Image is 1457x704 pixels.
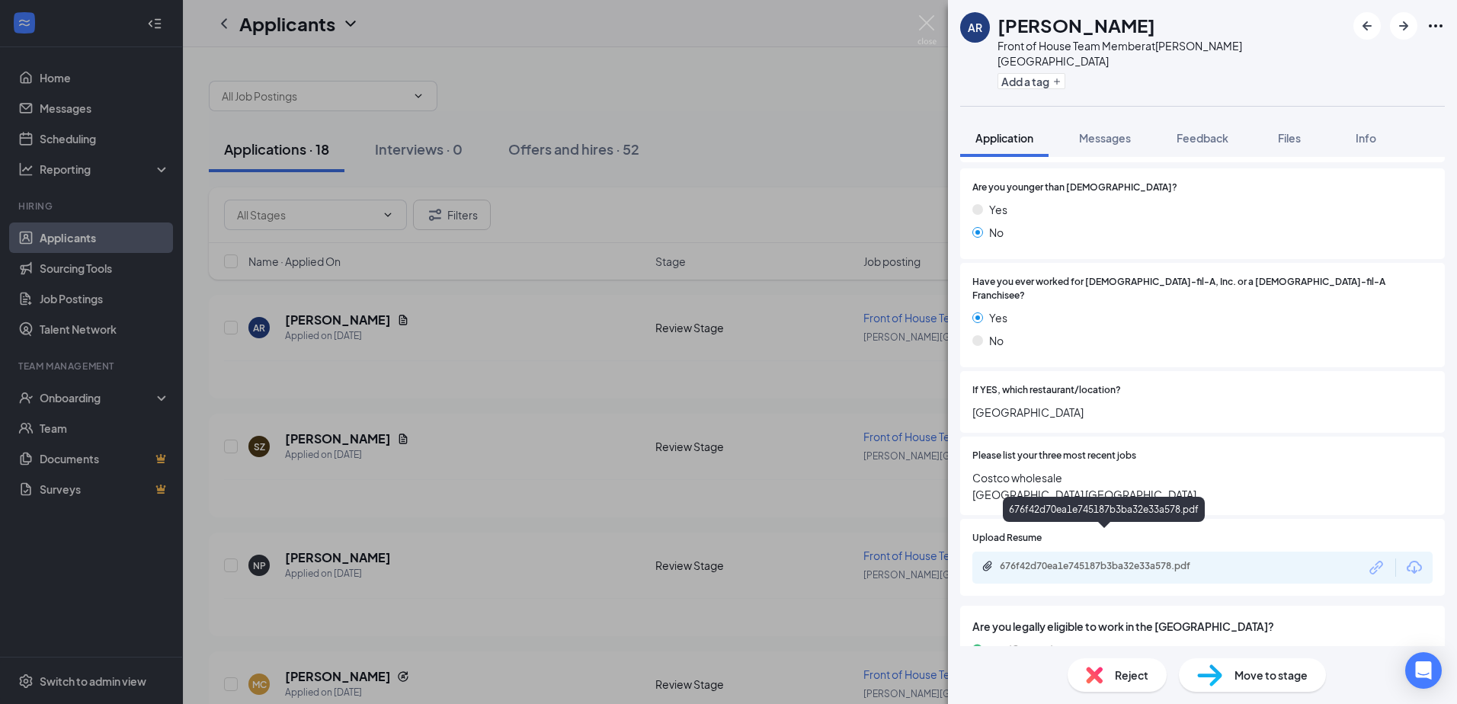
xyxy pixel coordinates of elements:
span: yes (Correct) [988,641,1054,658]
span: Yes [989,309,1007,326]
span: Costco wholesale [GEOGRAPHIC_DATA] [GEOGRAPHIC_DATA] [972,469,1433,503]
a: Paperclip676f42d70ea1e745187b3ba32e33a578.pdf [981,560,1228,574]
span: No [989,224,1004,241]
div: AR [968,20,982,35]
span: Upload Resume [972,531,1042,546]
h1: [PERSON_NAME] [997,12,1155,38]
span: Have you ever worked for [DEMOGRAPHIC_DATA]-fil-A, Inc. or a [DEMOGRAPHIC_DATA]-fil-A Franchisee? [972,275,1433,304]
span: Are you legally eligible to work in the [GEOGRAPHIC_DATA]? [972,618,1433,635]
svg: Download [1405,558,1423,577]
span: Files [1278,131,1301,145]
span: If YES, which restaurant/location? [972,383,1121,398]
span: Application [975,131,1033,145]
span: Feedback [1177,131,1228,145]
span: No [989,332,1004,349]
svg: Plus [1052,77,1062,86]
span: Messages [1079,131,1131,145]
svg: Paperclip [981,560,994,572]
span: Please list your three most recent jobs [972,449,1136,463]
span: Yes [989,201,1007,218]
button: ArrowRight [1390,12,1417,40]
svg: Ellipses [1427,17,1445,35]
svg: Link [1367,558,1387,578]
div: 676f42d70ea1e745187b3ba32e33a578.pdf [1000,560,1213,572]
span: Info [1356,131,1376,145]
span: Are you younger than [DEMOGRAPHIC_DATA]? [972,181,1177,195]
span: Reject [1115,667,1148,683]
div: 676f42d70ea1e745187b3ba32e33a578.pdf [1003,497,1205,522]
div: Open Intercom Messenger [1405,652,1442,689]
svg: ArrowRight [1395,17,1413,35]
button: ArrowLeftNew [1353,12,1381,40]
span: [GEOGRAPHIC_DATA] [972,404,1433,421]
span: Move to stage [1234,667,1308,683]
svg: ArrowLeftNew [1358,17,1376,35]
div: Front of House Team Member at [PERSON_NAME][GEOGRAPHIC_DATA] [997,38,1346,69]
button: PlusAdd a tag [997,73,1065,89]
